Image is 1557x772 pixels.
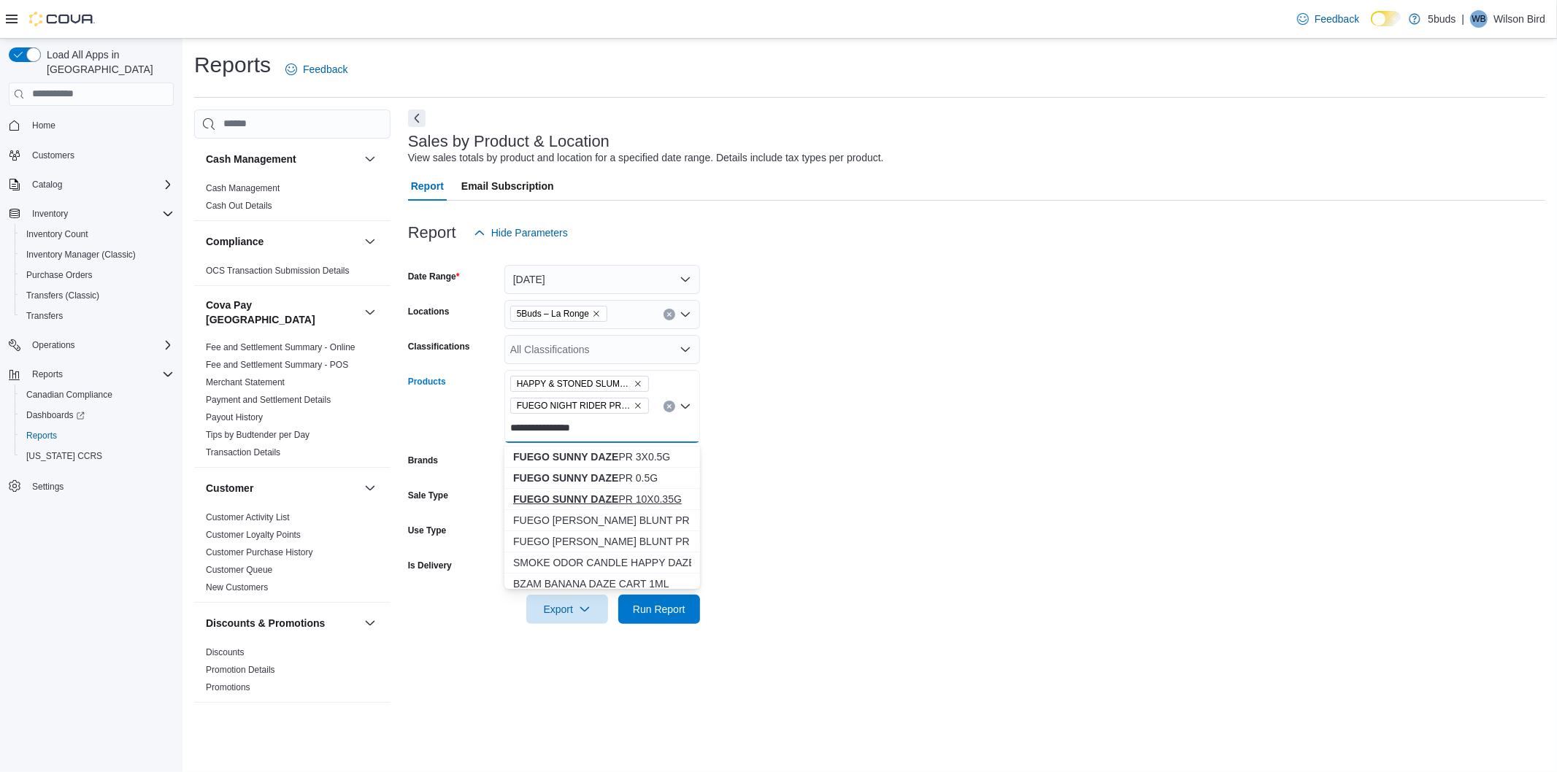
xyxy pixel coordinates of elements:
[664,401,675,412] button: Clear input
[32,179,62,190] span: Catalog
[408,306,450,317] label: Locations
[20,246,142,263] a: Inventory Manager (Classic)
[26,478,69,495] a: Settings
[361,150,379,168] button: Cash Management
[1493,10,1545,28] p: Wilson Bird
[3,115,180,136] button: Home
[32,339,75,351] span: Operations
[9,109,174,535] nav: Complex example
[15,425,180,446] button: Reports
[206,564,272,576] span: Customer Queue
[361,233,379,250] button: Compliance
[633,602,685,617] span: Run Report
[26,476,174,495] span: Settings
[504,531,700,552] button: FUEGO SUNNY BLAZE BLUNT PR 1G
[206,664,275,676] span: Promotion Details
[517,306,589,321] span: 5Buds – La Ronge
[26,310,63,322] span: Transfers
[510,376,649,392] span: HAPPY & STONED SLUMPZ PR 7X0.5G
[1470,10,1488,28] div: Wilson Bird
[408,525,446,536] label: Use Type
[408,150,884,166] div: View sales totals by product and location for a specified date range. Details include tax types p...
[20,307,174,325] span: Transfers
[206,266,350,276] a: OCS Transaction Submission Details
[680,309,691,320] button: Open list of options
[517,398,631,413] span: FUEGO NIGHT RIDER PR 10X0.35G
[26,269,93,281] span: Purchase Orders
[15,385,180,405] button: Canadian Compliance
[206,359,348,371] span: Fee and Settlement Summary - POS
[206,716,245,730] h3: Finance
[408,109,426,127] button: Next
[26,117,61,134] a: Home
[513,471,691,485] div: PR 0.5G
[513,492,691,506] div: PR 10X0.35G
[206,342,355,352] a: Fee and Settlement Summary - Online
[20,225,94,243] a: Inventory Count
[20,427,174,444] span: Reports
[26,147,80,164] a: Customers
[26,336,81,354] button: Operations
[26,336,174,354] span: Operations
[206,716,358,730] button: Finance
[517,377,631,391] span: HAPPY & STONED SLUMPZ PR 7X0.5G
[26,176,68,193] button: Catalog
[20,427,63,444] a: Reports
[206,616,325,630] h3: Discounts & Promotions
[411,171,444,201] span: Report
[280,55,353,84] a: Feedback
[1371,11,1402,26] input: Dark Mode
[206,529,301,541] span: Customer Loyalty Points
[513,576,691,591] div: BZAM BANANA DAZE CART 1ML
[206,512,290,522] a: Customer Activity List
[20,225,174,243] span: Inventory Count
[20,266,174,284] span: Purchase Orders
[194,50,271,80] h1: Reports
[26,366,174,383] span: Reports
[1315,12,1359,26] span: Feedback
[206,152,358,166] button: Cash Management
[513,534,691,549] div: FUEGO [PERSON_NAME] BLUNT PR 1G
[526,595,608,624] button: Export
[29,12,95,26] img: Cova
[1371,26,1372,27] span: Dark Mode
[194,644,391,702] div: Discounts & Promotions
[26,290,99,301] span: Transfers (Classic)
[634,401,642,410] button: Remove FUEGO NIGHT RIDER PR 10X0.35G from selection in this group
[491,225,568,240] span: Hide Parameters
[206,412,263,423] span: Payout History
[634,379,642,388] button: Remove HAPPY & STONED SLUMPZ PR 7X0.5G from selection in this group
[20,287,174,304] span: Transfers (Classic)
[3,144,180,166] button: Customers
[468,218,574,247] button: Hide Parameters
[15,265,180,285] button: Purchase Orders
[26,146,174,164] span: Customers
[20,447,108,465] a: [US_STATE] CCRS
[513,472,618,484] strong: FUEGO SUNNY DAZE
[3,335,180,355] button: Operations
[206,200,272,212] span: Cash Out Details
[26,450,102,462] span: [US_STATE] CCRS
[504,574,700,595] button: BZAM BANANA DAZE CART 1ML
[504,489,700,510] button: FUEGO SUNNY DAZE PR 10X0.35G
[20,287,105,304] a: Transfers (Classic)
[680,344,691,355] button: Open list of options
[15,224,180,244] button: Inventory Count
[361,304,379,321] button: Cova Pay [GEOGRAPHIC_DATA]
[361,614,379,632] button: Discounts & Promotions
[15,405,180,425] a: Dashboards
[1462,10,1465,28] p: |
[504,552,700,574] button: SMOKE ODOR CANDLE HAPPY DAZE
[26,366,69,383] button: Reports
[20,406,174,424] span: Dashboards
[504,468,700,489] button: FUEGO SUNNY DAZE PR 0.5G
[206,394,331,406] span: Payment and Settlement Details
[26,205,174,223] span: Inventory
[303,62,347,77] span: Feedback
[32,208,68,220] span: Inventory
[1472,10,1486,28] span: WB
[206,547,313,557] a: Customer Purchase History
[618,595,700,624] button: Run Report
[206,429,310,441] span: Tips by Budtender per Day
